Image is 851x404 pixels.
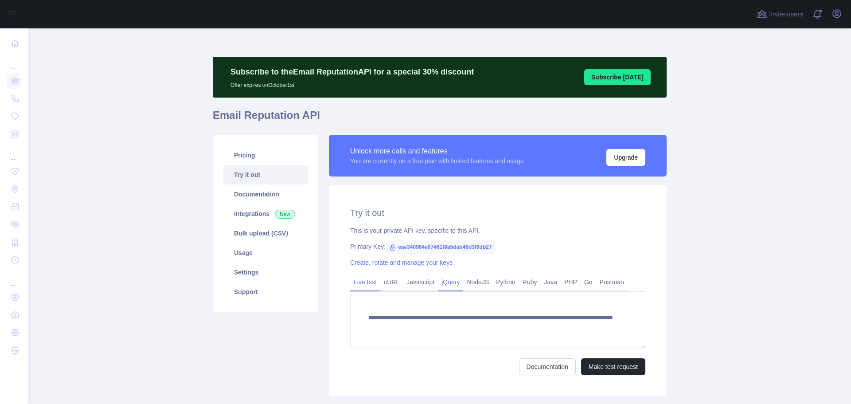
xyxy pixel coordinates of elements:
span: eae340984e07461f8a5dab46d3f6db27 [386,240,496,254]
div: You are currently on a free plan with limited features and usage [350,157,524,165]
a: Try it out [223,165,308,184]
a: Javascript [403,275,438,289]
a: jQuery [438,275,463,289]
a: Usage [223,243,308,263]
a: PHP [561,275,581,289]
div: This is your private API key, specific to this API. [350,226,645,235]
a: Integrations New [223,204,308,224]
a: Live test [350,275,380,289]
a: NodeJS [463,275,492,289]
button: Subscribe [DATE] [584,69,651,85]
a: Go [581,275,596,289]
div: ... [7,53,21,71]
a: Settings [223,263,308,282]
button: Invite users [755,7,805,21]
div: Primary Key: [350,242,645,251]
div: ... [7,144,21,161]
button: Upgrade [606,149,645,166]
p: Subscribe to the Email Reputation API for a special 30 % discount [230,66,474,78]
a: cURL [380,275,403,289]
h1: Email Reputation API [213,108,667,129]
a: Postman [596,275,628,289]
div: ... [7,270,21,287]
a: Documentation [223,184,308,204]
span: Invite users [769,9,803,20]
a: Support [223,282,308,302]
a: Ruby [519,275,541,289]
a: Pricing [223,145,308,165]
div: Unlock more calls and features [350,146,524,157]
button: Make test request [581,358,645,375]
a: Documentation [519,358,576,375]
span: New [275,210,295,219]
h2: Try it out [350,207,645,219]
a: Java [541,275,561,289]
a: Bulk upload (CSV) [223,224,308,243]
p: Offer expires on October 1st. [230,78,474,89]
a: Create, rotate and manage your keys [350,259,453,266]
a: Python [492,275,519,289]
